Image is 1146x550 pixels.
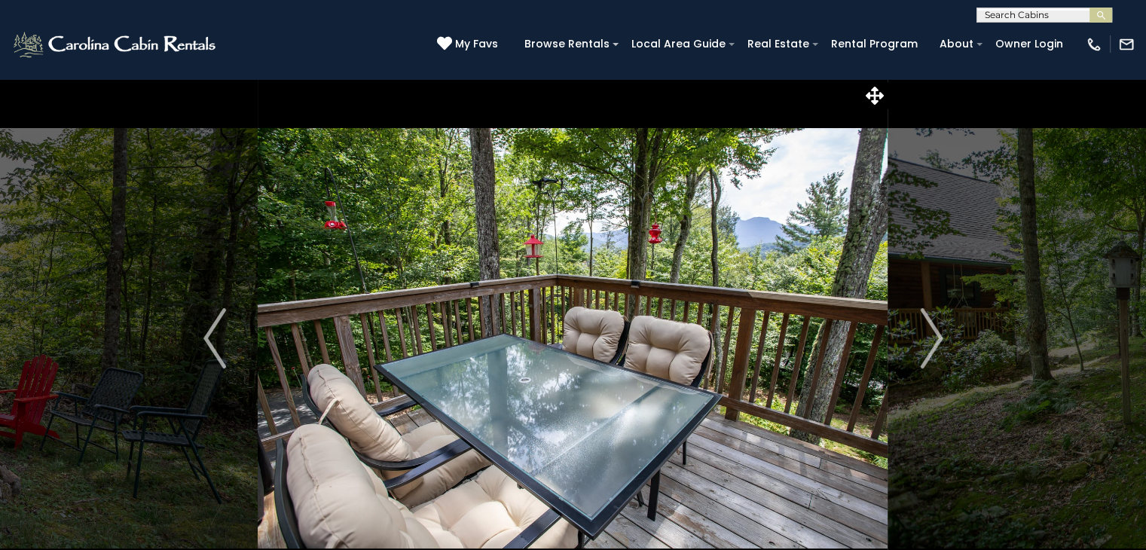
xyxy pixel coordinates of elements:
a: Real Estate [740,32,817,56]
img: White-1-2.png [11,29,220,60]
span: My Favs [455,36,498,52]
img: arrow [920,308,943,368]
a: Browse Rentals [517,32,617,56]
a: Local Area Guide [624,32,733,56]
a: About [932,32,981,56]
img: phone-regular-white.png [1086,36,1102,53]
a: Rental Program [824,32,925,56]
img: arrow [203,308,226,368]
img: mail-regular-white.png [1118,36,1135,53]
a: My Favs [437,36,502,53]
a: Owner Login [988,32,1071,56]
